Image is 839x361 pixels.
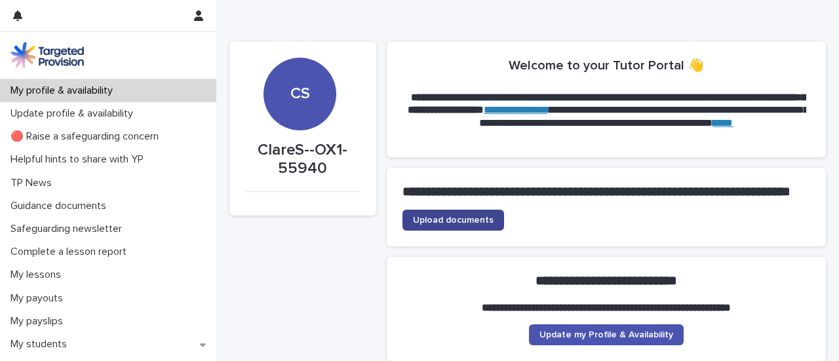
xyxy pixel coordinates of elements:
[5,107,144,120] p: Update profile & availability
[263,12,336,103] div: CS
[5,223,132,235] p: Safeguarding newsletter
[529,324,684,345] a: Update my Profile & Availability
[5,130,169,143] p: 🔴 Raise a safeguarding concern
[5,85,123,97] p: My profile & availability
[245,141,361,179] p: ClareS--OX1-55940
[5,153,154,166] p: Helpful hints to share with YP
[5,338,77,351] p: My students
[5,200,117,212] p: Guidance documents
[5,177,62,189] p: TP News
[402,210,504,231] a: Upload documents
[5,269,71,281] p: My lessons
[539,330,673,339] span: Update my Profile & Availability
[413,216,494,225] span: Upload documents
[509,58,704,73] h2: Welcome to your Tutor Portal 👋
[5,292,73,305] p: My payouts
[10,42,84,68] img: M5nRWzHhSzIhMunXDL62
[5,246,137,258] p: Complete a lesson report
[5,315,73,328] p: My payslips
